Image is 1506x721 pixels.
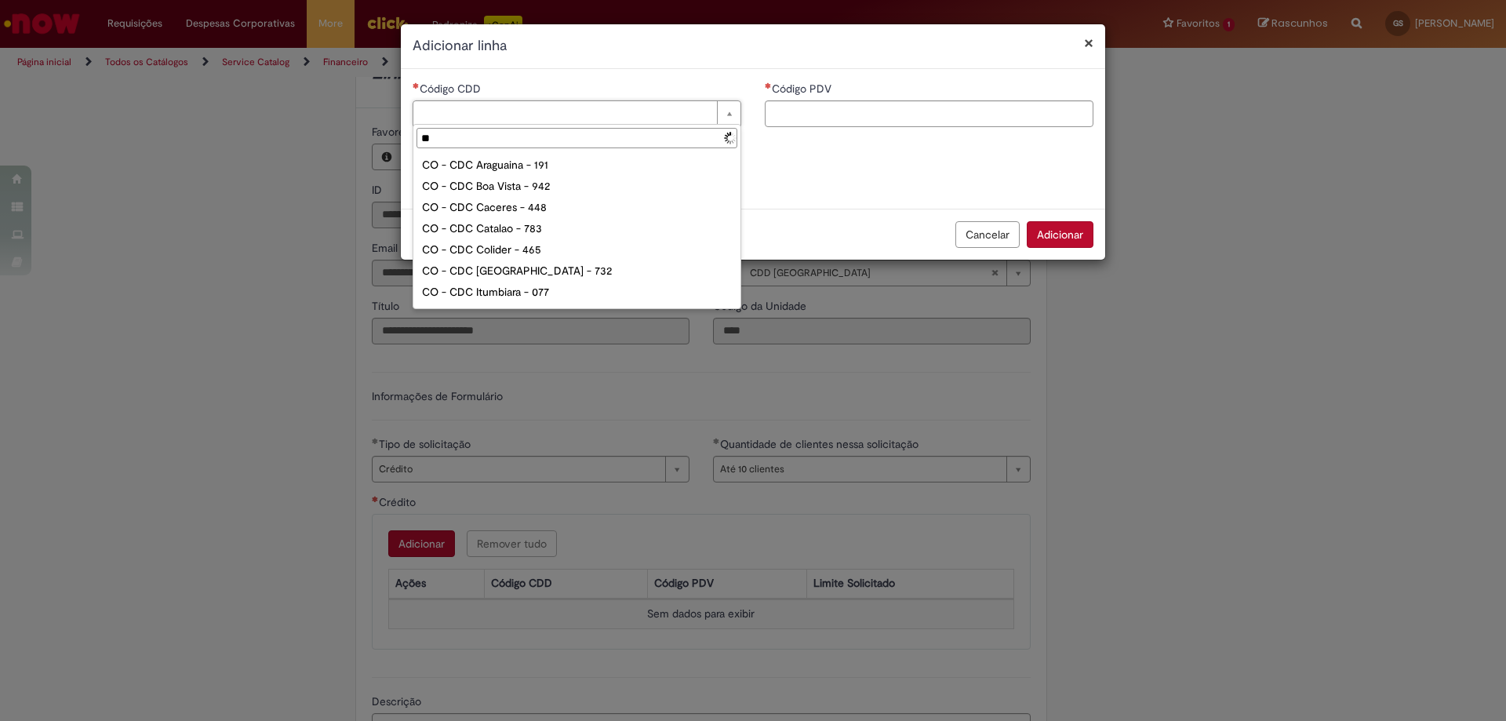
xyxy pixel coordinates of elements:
[417,239,737,260] div: CO - CDC Colider - 465
[413,151,740,308] ul: Código CDD
[417,303,737,324] div: CO - CDC Rio Branco - 572
[417,218,737,239] div: CO - CDC Catalao - 783
[417,282,737,303] div: CO - CDC Itumbiara - 077
[417,197,737,218] div: CO - CDC Caceres - 448
[417,176,737,197] div: CO - CDC Boa Vista - 942
[417,260,737,282] div: CO - CDC [GEOGRAPHIC_DATA] - 732
[417,155,737,176] div: CO - CDC Araguaina - 191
